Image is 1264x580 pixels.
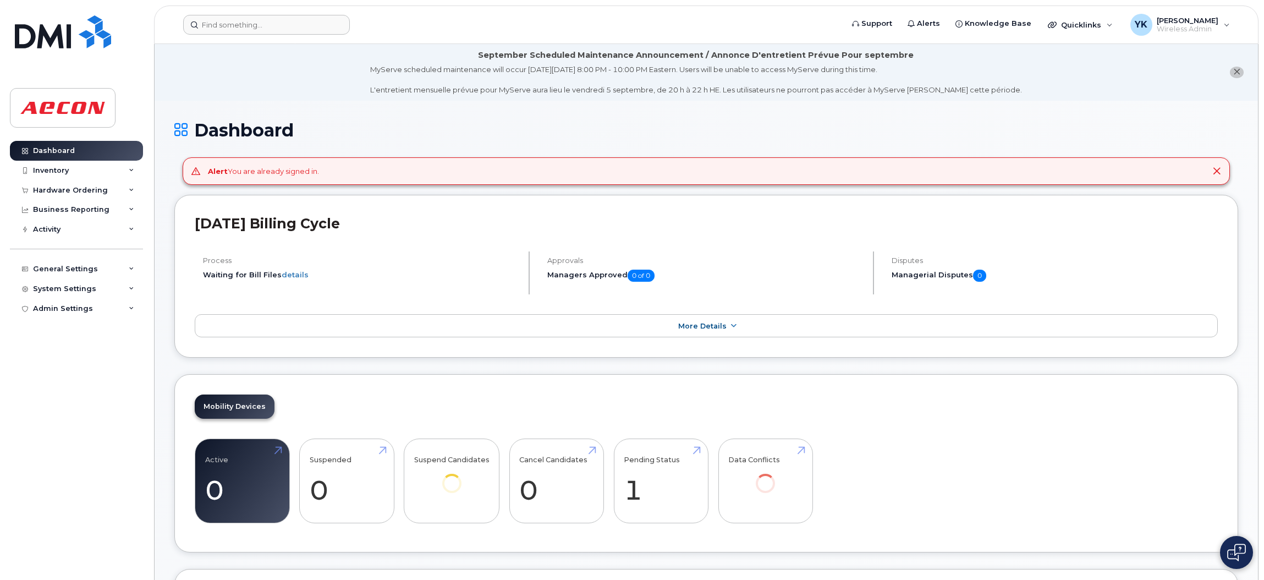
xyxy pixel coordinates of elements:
img: Open chat [1227,544,1246,561]
h5: Managerial Disputes [892,270,1218,282]
strong: Alert [208,167,228,176]
span: 0 [973,270,986,282]
a: details [282,270,309,279]
h4: Process [203,256,519,265]
div: MyServe scheduled maintenance will occur [DATE][DATE] 8:00 PM - 10:00 PM Eastern. Users will be u... [370,64,1022,95]
h2: [DATE] Billing Cycle [195,215,1218,232]
span: 0 of 0 [628,270,655,282]
h1: Dashboard [174,121,1238,140]
div: You are already signed in. [208,166,319,177]
div: September Scheduled Maintenance Announcement / Annonce D'entretient Prévue Pour septembre [478,50,914,61]
a: Active 0 [205,445,279,517]
a: Data Conflicts [728,445,803,508]
a: Pending Status 1 [624,445,698,517]
h4: Approvals [547,256,864,265]
a: Suspended 0 [310,445,384,517]
h5: Managers Approved [547,270,864,282]
li: Waiting for Bill Files [203,270,519,280]
span: More Details [678,322,727,330]
a: Cancel Candidates 0 [519,445,593,517]
a: Mobility Devices [195,395,274,419]
button: close notification [1230,67,1244,78]
h4: Disputes [892,256,1218,265]
h4: Suspend Candidates [414,456,490,464]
